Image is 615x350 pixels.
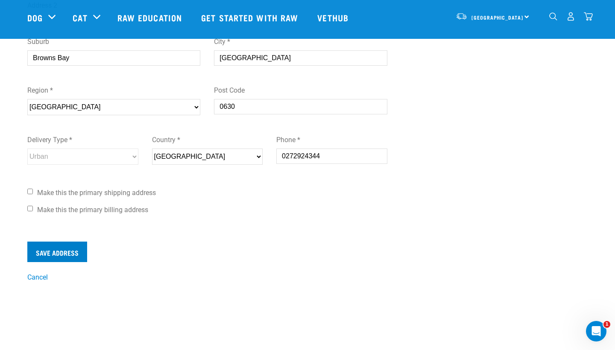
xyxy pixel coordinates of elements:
[73,11,87,24] a: Cat
[566,12,575,21] img: user.png
[27,85,200,96] label: Region *
[152,135,263,145] label: Country *
[549,12,557,20] img: home-icon-1@2x.png
[109,0,193,35] a: Raw Education
[603,321,610,328] span: 1
[471,16,523,19] span: [GEOGRAPHIC_DATA]
[276,135,387,145] label: Phone *
[37,206,148,214] span: Make this the primary billing address
[456,12,467,20] img: van-moving.png
[584,12,593,21] img: home-icon@2x.png
[27,37,200,47] label: Suburb
[27,242,87,262] input: Save Address
[37,189,156,197] span: Make this the primary shipping address
[27,189,33,194] input: Make this the primary shipping address
[214,37,387,47] label: City *
[27,206,33,211] input: Make this the primary billing address
[27,273,48,281] a: Cancel
[214,85,387,96] label: Post Code
[27,135,138,145] label: Delivery Type *
[193,0,309,35] a: Get started with Raw
[586,321,606,341] iframe: Intercom live chat
[27,11,43,24] a: Dog
[309,0,359,35] a: Vethub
